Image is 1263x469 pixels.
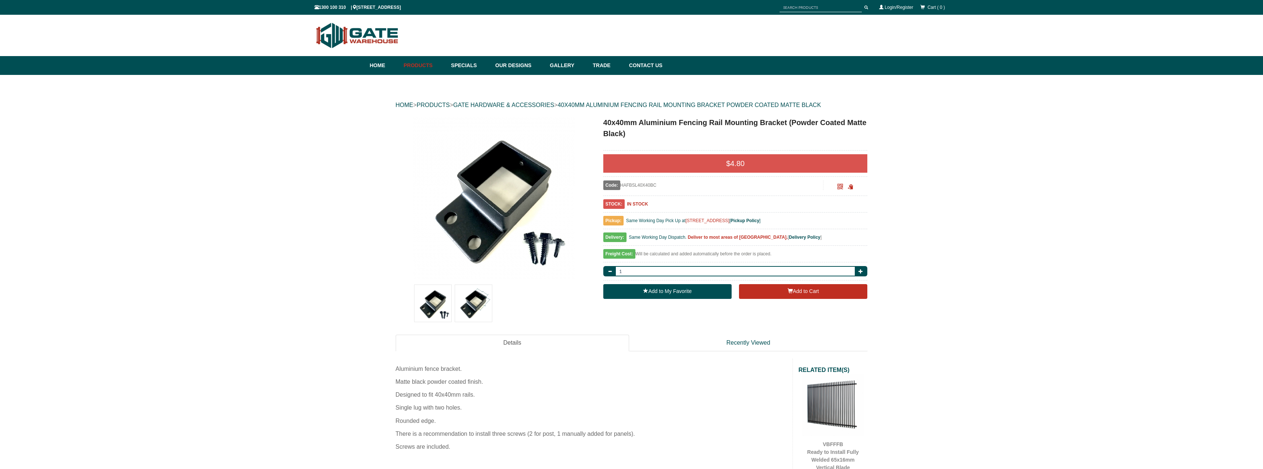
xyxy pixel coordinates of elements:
[315,5,401,10] span: 1300 100 310 | [STREET_ADDRESS]
[798,366,867,374] h2: RELATED ITEM(S)
[885,5,913,10] a: Login/Register
[626,218,761,223] span: Same Working Day Pick Up at [ ]
[447,56,492,75] a: Specials
[837,185,843,190] a: Click to enlarge and scan to share.
[627,201,648,207] b: IN STOCK
[413,117,575,279] img: 40x40mm Aluminium Fencing Rail Mounting Bracket (Powder Coated Matte Black) - - Gate Warehouse
[396,414,787,427] div: Rounded edge.
[603,199,625,209] span: STOCK:
[731,218,759,223] a: Pickup Policy
[603,216,624,225] span: Pickup:
[396,401,787,414] div: Single lug with two holes.
[370,56,400,75] a: Home
[396,93,868,117] div: > > >
[396,375,787,388] div: Matte black powder coated finish.
[396,388,787,401] div: Designed to fit 40x40mm rails.
[315,18,400,52] img: Gate Warehouse
[730,159,745,168] span: 4.80
[603,232,627,242] span: Delivery:
[396,427,787,440] div: There is a recommendation to install three screws (2 for post, 1 manually added for panels).
[396,440,787,453] div: Screws are included.
[629,235,687,240] span: Same Working Day Dispatch.
[558,102,821,108] a: 40X40MM ALUMINIUM FENCING RAIL MOUNTING BRACKET POWDER COATED MATTE BLACK
[848,184,853,190] span: Click to copy the URL
[603,180,620,190] span: Code:
[400,56,448,75] a: Products
[625,56,663,75] a: Contact Us
[603,117,868,139] h1: 40x40mm Aluminium Fencing Rail Mounting Bracket (Powder Coated Matte Black)
[780,3,862,12] input: SEARCH PRODUCTS
[603,180,823,190] div: HAFBSL40X40BC
[789,235,820,240] a: Delivery Policy
[927,5,945,10] span: Cart ( 0 )
[603,249,868,262] div: Will be calculated and added automatically before the order is placed.
[414,285,451,322] img: 40x40mm Aluminium Fencing Rail Mounting Bracket (Powder Coated Matte Black)
[492,56,546,75] a: Our Designs
[739,284,867,299] button: Add to Cart
[396,102,413,108] a: HOME
[603,154,868,173] div: $
[686,218,729,223] a: [STREET_ADDRESS]
[688,235,788,240] b: Deliver to most areas of [GEOGRAPHIC_DATA].
[546,56,589,75] a: Gallery
[629,335,868,351] a: Recently Viewed
[603,284,732,299] a: Add to My Favorite
[603,233,868,246] div: [ ]
[396,362,787,375] div: Aluminium fence bracket.
[396,335,629,351] a: Details
[417,102,450,108] a: PRODUCTS
[589,56,625,75] a: Trade
[396,117,591,279] a: 40x40mm Aluminium Fencing Rail Mounting Bracket (Powder Coated Matte Black) - - Gate Warehouse
[455,285,492,322] img: 40x40mm Aluminium Fencing Rail Mounting Bracket (Powder Coated Matte Black)
[802,374,864,436] img: VBFFFB - Ready to Install Fully Welded 65x16mm Vertical Blade - Aluminium Fence Panel - Matte Bla...
[603,249,635,259] span: Freight Cost:
[453,102,554,108] a: GATE HARDWARE & ACCESSORIES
